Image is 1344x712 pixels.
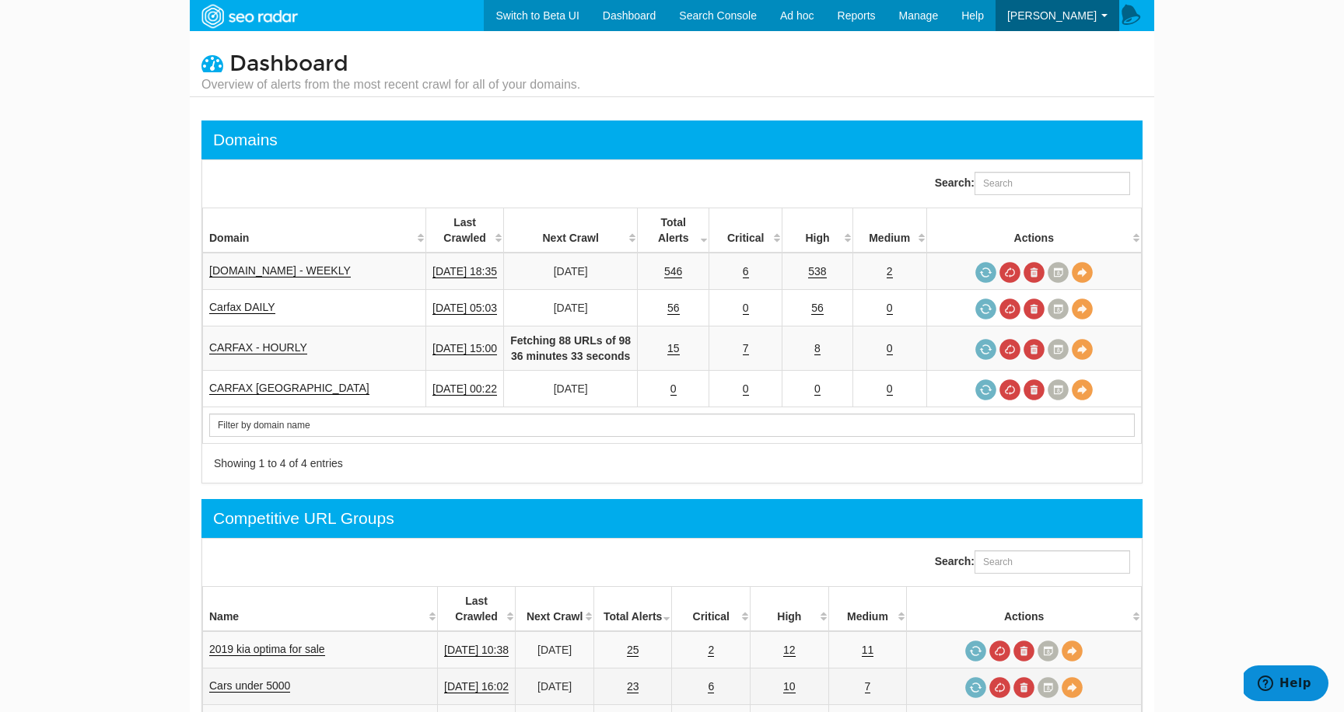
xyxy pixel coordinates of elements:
a: 56 [667,302,680,315]
a: View Domain Overview [1062,677,1083,698]
a: 2 [708,644,714,657]
a: 11 [862,644,874,657]
a: 2019 kia optima for sale [209,643,325,656]
a: 25 [627,644,639,657]
a: 0 [670,382,677,396]
span: Help [961,9,984,22]
a: 0 [743,382,749,396]
span: Reports [838,9,876,22]
label: Search: [935,550,1130,574]
div: Domains [213,128,278,152]
a: [DATE] 10:38 [444,644,509,657]
a: 0 [887,302,893,315]
a: Crawl History [1048,339,1069,360]
th: High: activate to sort column descending [782,208,853,253]
th: Domain: activate to sort column ascending [203,208,426,253]
a: 6 [743,265,749,278]
a: View Domain Overview [1072,262,1093,283]
th: Total Alerts: activate to sort column ascending [638,208,709,253]
a: Request a crawl [975,339,996,360]
a: 0 [887,382,893,396]
th: Total Alerts: activate to sort column ascending [593,587,672,632]
a: View Domain Overview [1072,379,1093,400]
span: Manage [899,9,939,22]
a: [DATE] 00:22 [432,382,497,396]
th: Next Crawl: activate to sort column descending [516,587,594,632]
label: Search: [935,172,1130,195]
a: 546 [664,265,682,278]
th: Name: activate to sort column ascending [203,587,438,632]
a: Cancel in-progress audit [999,262,1020,283]
a: [DATE] 16:02 [444,680,509,693]
a: View Domain Overview [1062,640,1083,661]
th: Actions: activate to sort column ascending [907,587,1142,632]
a: 6 [708,680,714,693]
th: Critical: activate to sort column descending [672,587,751,632]
small: Overview of alerts from the most recent crawl for all of your domains. [201,76,580,93]
input: Search: [975,172,1130,195]
span: Dashboard [229,51,348,77]
a: Request a crawl [975,379,996,400]
a: Request a crawl [965,677,986,698]
a: 56 [811,302,824,315]
a: Crawl History [1048,298,1069,319]
a: [DATE] 15:00 [432,342,497,355]
a: Request a crawl [965,640,986,661]
a: Delete most recent audit [1013,640,1034,661]
a: 12 [783,644,796,657]
th: Medium: activate to sort column descending [828,587,907,632]
a: Cancel in-progress audit [989,677,1010,698]
iframe: Opens a widget where you can find more information [1244,665,1328,704]
div: Showing 1 to 4 of 4 entries [214,455,653,471]
a: 23 [627,680,639,693]
a: 7 [743,342,749,355]
th: High: activate to sort column descending [751,587,829,632]
a: 15 [667,342,680,355]
a: [DOMAIN_NAME] - WEEKLY [209,264,351,277]
div: Competitive URL Groups [213,507,394,530]
input: Search [209,414,1135,437]
a: Crawl History [1048,262,1069,283]
span: Ad hoc [780,9,814,22]
th: Last Crawled: activate to sort column descending [425,208,503,253]
a: Delete most recent audit [1024,379,1045,400]
a: Request a crawl [975,262,996,283]
a: Crawl History [1038,640,1059,661]
th: Medium: activate to sort column descending [852,208,926,253]
td: [DATE] [516,668,594,705]
a: View Domain Overview [1072,298,1093,319]
a: 2 [887,265,893,278]
a: [DATE] 05:03 [432,302,497,315]
a: Cancel in-progress audit [999,379,1020,400]
span: [PERSON_NAME] [1007,9,1097,22]
td: [DATE] [504,371,638,407]
a: View Domain Overview [1072,339,1093,360]
a: 538 [808,265,826,278]
img: SEORadar [195,2,303,30]
a: 0 [743,302,749,315]
a: Delete most recent audit [1013,677,1034,698]
th: Next Crawl: activate to sort column descending [504,208,638,253]
a: 0 [814,382,821,396]
td: [DATE] [516,631,594,668]
a: CARFAX - HOURLY [209,341,307,354]
input: Search: [975,550,1130,574]
span: Search Console [679,9,757,22]
th: Actions: activate to sort column ascending [926,208,1141,253]
th: Last Crawled: activate to sort column descending [437,587,516,632]
td: [DATE] [504,290,638,326]
th: Critical: activate to sort column descending [709,208,782,253]
a: Cancel in-progress audit [999,298,1020,319]
a: Delete most recent audit [1024,262,1045,283]
a: Cars under 5000 [209,679,290,693]
a: 8 [814,342,821,355]
i:  [201,52,223,74]
a: Cancel in-progress audit [999,339,1020,360]
a: Crawl History [1048,379,1069,400]
a: Request a crawl [975,298,996,319]
a: CARFAX [GEOGRAPHIC_DATA] [209,382,369,395]
strong: Fetching 88 URLs of 98 36 minutes 33 seconds [510,334,631,362]
a: [DATE] 18:35 [432,265,497,278]
a: Delete most recent audit [1024,339,1045,360]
